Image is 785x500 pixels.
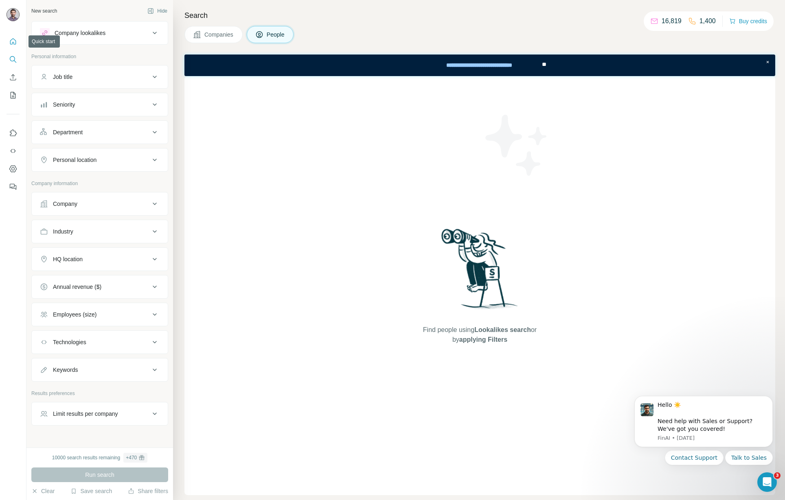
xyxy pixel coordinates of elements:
[53,310,96,319] div: Employees (size)
[7,34,20,49] button: Quick start
[31,53,168,60] p: Personal information
[32,332,168,352] button: Technologies
[32,277,168,297] button: Annual revenue ($)
[31,7,57,15] div: New search
[184,55,775,76] iframe: Banner
[32,122,168,142] button: Department
[204,31,234,39] span: Companies
[7,88,20,103] button: My lists
[53,283,101,291] div: Annual revenue ($)
[774,472,781,479] span: 3
[7,52,20,67] button: Search
[7,144,20,158] button: Use Surfe API
[128,487,168,495] button: Share filters
[53,156,96,164] div: Personal location
[32,404,168,424] button: Limit results per company
[31,390,168,397] p: Results preferences
[622,386,785,496] iframe: Intercom notifications message
[53,338,86,346] div: Technologies
[142,5,173,17] button: Hide
[32,222,168,241] button: Industry
[32,67,168,87] button: Job title
[53,73,72,81] div: Job title
[32,360,168,380] button: Keywords
[31,487,55,495] button: Clear
[32,249,168,269] button: HQ location
[53,227,73,236] div: Industry
[414,325,545,345] span: Find people using or by
[7,179,20,194] button: Feedback
[474,326,531,333] span: Lookalikes search
[32,150,168,170] button: Personal location
[53,200,77,208] div: Company
[699,16,716,26] p: 1,400
[7,162,20,176] button: Dashboard
[7,8,20,21] img: Avatar
[7,126,20,140] button: Use Surfe on LinkedIn
[729,15,767,27] button: Buy credits
[53,255,83,263] div: HQ location
[757,472,777,492] iframe: Intercom live chat
[52,453,147,463] div: 10000 search results remaining
[32,95,168,114] button: Seniority
[126,454,137,461] div: + 470
[438,227,522,317] img: Surfe Illustration - Woman searching with binoculars
[662,16,682,26] p: 16,819
[32,23,168,43] button: Company lookalikes
[53,100,75,109] div: Seniority
[32,194,168,214] button: Company
[53,366,78,374] div: Keywords
[53,128,83,136] div: Department
[184,10,775,21] h4: Search
[7,70,20,85] button: Enrich CSV
[267,31,285,39] span: People
[55,29,105,37] div: Company lookalikes
[53,410,118,418] div: Limit results per company
[480,109,553,182] img: Surfe Illustration - Stars
[32,305,168,324] button: Employees (size)
[459,336,507,343] span: applying Filters
[70,487,112,495] button: Save search
[31,180,168,187] p: Company information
